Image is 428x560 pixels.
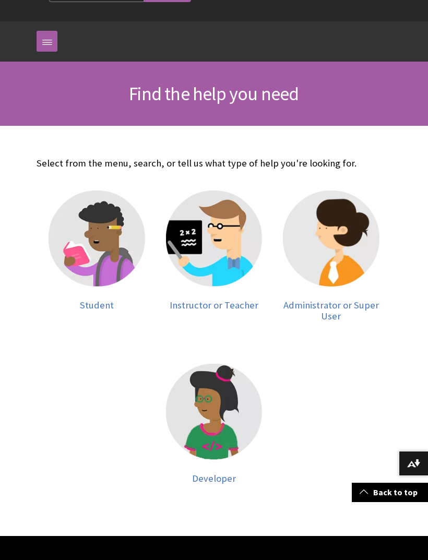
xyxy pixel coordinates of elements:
[352,483,428,502] a: Back to top
[49,190,145,287] img: Student
[166,190,262,287] img: Instructor
[283,299,379,323] span: Administrator or Super User
[37,157,391,170] p: Select from the menu, search, or tell us what type of help you're looking for.
[166,190,262,322] a: Instructor Instructor or Teacher
[49,190,145,322] a: Student Student
[283,190,379,287] img: Administrator
[129,82,299,105] span: Find the help you need
[166,364,262,484] a: Developer
[170,299,258,311] span: Instructor or Teacher
[283,190,379,322] a: Administrator Administrator or Super User
[80,299,114,311] span: Student
[192,472,236,484] span: Developer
